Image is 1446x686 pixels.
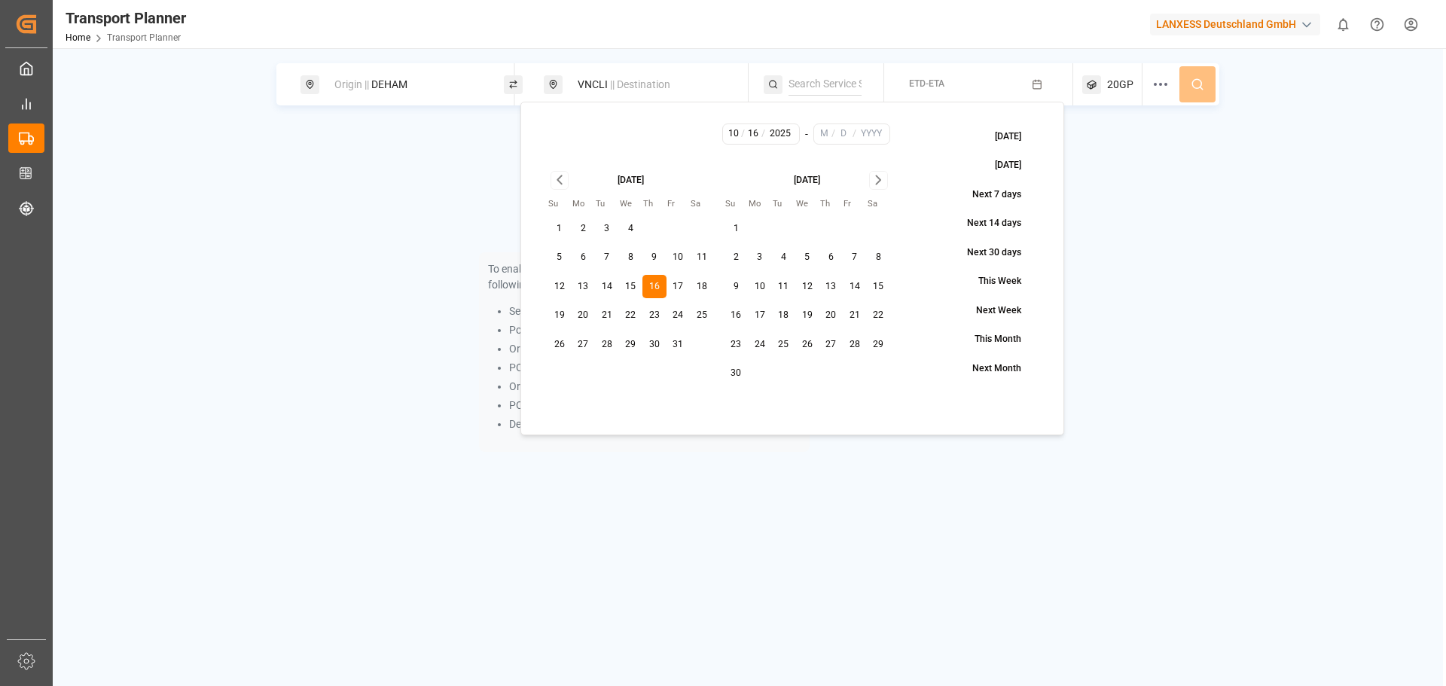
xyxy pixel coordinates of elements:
button: 1 [725,217,749,241]
button: 2 [572,217,596,241]
button: 25 [772,333,796,357]
th: Wednesday [619,197,643,212]
input: M [816,127,832,141]
button: 13 [572,275,596,299]
button: 2 [725,245,749,270]
li: Origin and Destination [509,341,801,357]
p: To enable searching, add ETA, ETD, containerType and one of the following: [488,261,801,293]
input: D [834,127,853,141]
button: [DATE] [960,123,1037,150]
button: This Week [944,269,1037,295]
button: Next 14 days [932,211,1037,237]
button: 29 [867,333,891,357]
button: [DATE] [960,153,1037,179]
button: 19 [795,303,819,328]
button: 16 [642,275,667,299]
button: 19 [548,303,572,328]
button: Next Week [941,297,1037,324]
a: Home [66,32,90,43]
th: Monday [572,197,596,212]
button: 15 [867,275,891,299]
input: D [744,127,763,141]
button: 24 [667,303,691,328]
li: Service String [509,303,801,319]
th: Wednesday [795,197,819,212]
button: 20 [572,303,596,328]
div: VNCLI [569,71,731,99]
button: 26 [548,333,572,357]
button: 24 [748,333,772,357]
li: POL and Service String [509,360,801,376]
button: 11 [690,245,714,270]
div: DEHAM [325,71,488,99]
th: Friday [843,197,867,212]
li: Port Pair [509,322,801,338]
button: 23 [642,303,667,328]
button: 20 [819,303,843,328]
button: 21 [595,303,619,328]
span: / [741,127,745,141]
input: YYYY [764,127,796,141]
button: 4 [619,217,643,241]
input: M [726,127,742,141]
th: Thursday [642,197,667,212]
button: 27 [572,333,596,357]
button: 29 [619,333,643,357]
th: Tuesday [595,197,619,212]
button: 11 [772,275,796,299]
button: 7 [595,245,619,270]
button: 12 [548,275,572,299]
th: Sunday [548,197,572,212]
div: Transport Planner [66,7,186,29]
button: 7 [843,245,867,270]
li: Origin and Service String [509,379,801,395]
button: 8 [867,245,891,270]
button: 30 [642,333,667,357]
button: 5 [795,245,819,270]
button: Go to next month [869,171,888,190]
th: Saturday [867,197,891,212]
span: 20GP [1107,77,1133,93]
button: ETD-ETA [893,70,1064,99]
button: Next Month [938,355,1037,382]
button: This Month [940,327,1037,353]
th: Monday [748,197,772,212]
button: show 0 new notifications [1326,8,1360,41]
button: 9 [725,275,749,299]
span: / [831,127,835,141]
input: YYYY [856,127,887,141]
button: 18 [772,303,796,328]
button: 31 [667,333,691,357]
div: [DATE] [618,174,644,188]
button: LANXESS Deutschland GmbH [1150,10,1326,38]
button: 1 [548,217,572,241]
button: 30 [725,361,749,386]
button: 14 [843,275,867,299]
th: Sunday [725,197,749,212]
th: Saturday [690,197,714,212]
span: / [853,127,856,141]
button: 3 [748,245,772,270]
button: 10 [748,275,772,299]
th: Friday [667,197,691,212]
button: 27 [819,333,843,357]
div: LANXESS Deutschland GmbH [1150,14,1320,35]
span: Origin || [334,78,369,90]
th: Tuesday [772,197,796,212]
button: 6 [819,245,843,270]
button: 23 [725,333,749,357]
button: 8 [619,245,643,270]
span: || Destination [610,78,670,90]
li: Destination and Service String [509,416,801,432]
button: 22 [867,303,891,328]
button: Help Center [1360,8,1394,41]
button: 22 [619,303,643,328]
button: 4 [772,245,796,270]
button: 25 [690,303,714,328]
div: [DATE] [794,174,820,188]
button: Next 7 days [938,181,1037,208]
button: 28 [595,333,619,357]
button: 5 [548,245,572,270]
button: 28 [843,333,867,357]
button: 12 [795,275,819,299]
